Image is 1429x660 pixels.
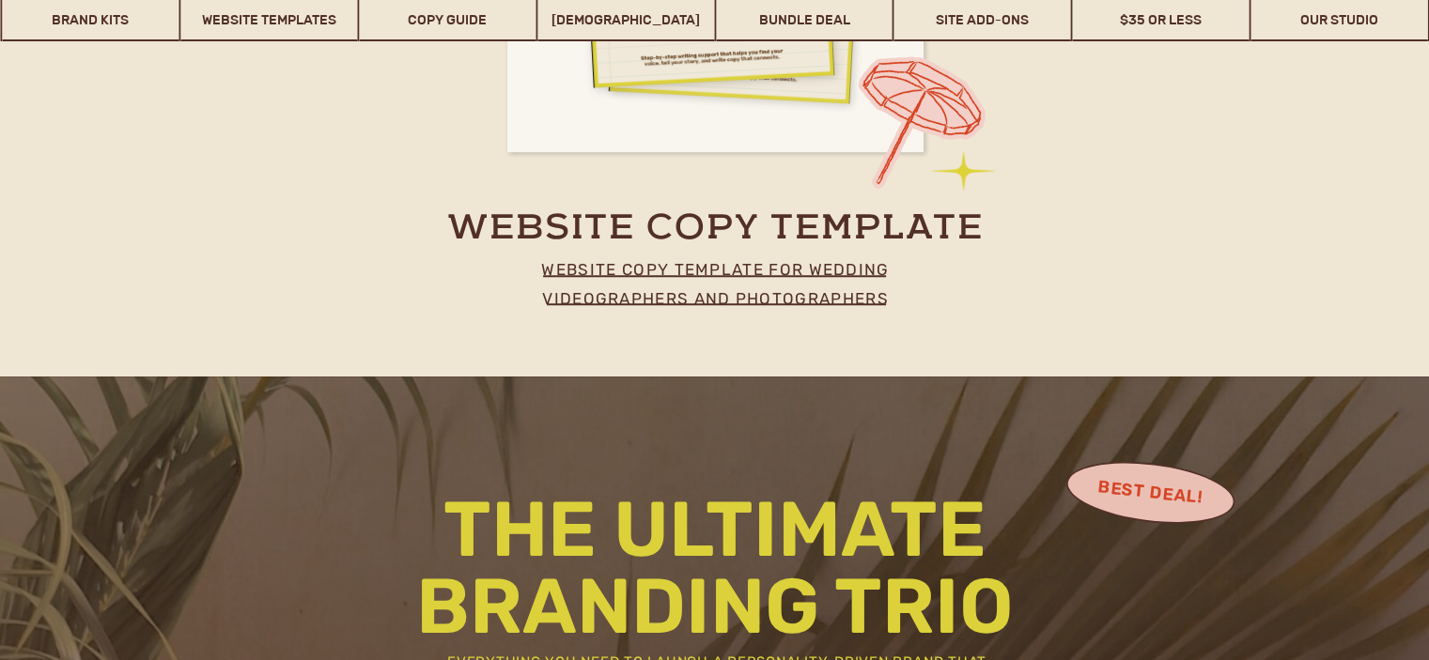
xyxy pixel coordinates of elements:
h2: The Ultimate Branding Trio [398,491,1033,633]
h2: Designed to [267,170,734,237]
a: website copy template [405,207,1027,248]
h2: stand out [251,230,750,321]
h3: Best Deal! [1073,472,1228,511]
a: website copy template for wedding videographers and photographers [508,255,924,303]
h2: Built to perform [267,130,734,171]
